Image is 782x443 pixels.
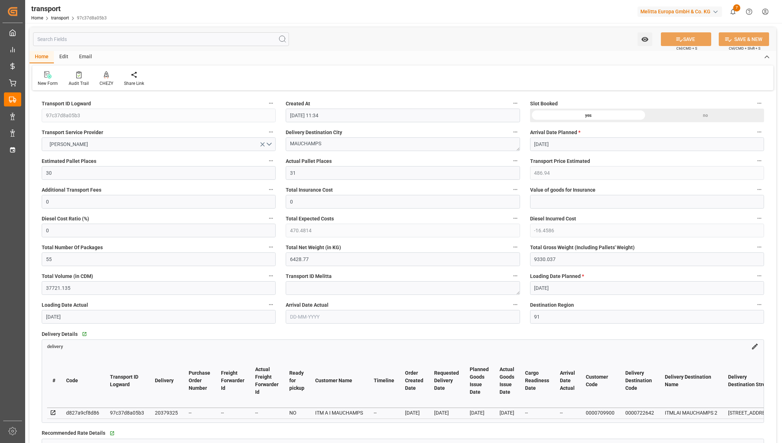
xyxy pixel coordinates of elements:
[728,408,772,417] div: [STREET_ADDRESS]
[42,157,96,165] span: Estimated Pallet Places
[659,354,723,408] th: Delivery Destination Name
[755,185,764,194] button: Value of goods for Insurance
[511,156,520,165] button: Actual Pallet Places
[741,4,757,20] button: Help Center
[511,271,520,280] button: Transport ID Melitta
[310,354,368,408] th: Customer Name
[286,244,341,251] span: Total Net Weight (in KG)
[286,137,520,151] textarea: MAUCHAMPS
[580,354,620,408] th: Customer Code
[723,354,778,408] th: Delivery Destination Street
[216,354,250,408] th: Freight Forwarder Id
[266,156,276,165] button: Estimated Pallet Places
[38,80,58,87] div: New Form
[54,51,74,63] div: Edit
[525,408,549,417] div: --
[494,354,520,408] th: Actual Goods Issue Date
[511,185,520,194] button: Total Insurance Cost
[511,99,520,108] button: Created At
[638,6,722,17] div: Melitta Europa GmbH & Co. KG
[733,4,740,12] span: 7
[66,408,99,417] div: d827a9cf8d86
[755,271,764,280] button: Loading Date Planned *
[189,408,210,417] div: --
[69,80,89,87] div: Audit Trail
[29,51,54,63] div: Home
[374,408,394,417] div: --
[286,109,520,122] input: DD-MM-YYYY HH:MM
[520,354,555,408] th: Cargo Readiness Date
[755,99,764,108] button: Slot Booked
[266,242,276,252] button: Total Number Of Packages
[124,80,144,87] div: Share Link
[530,129,580,136] span: Arrival Date Planned
[511,300,520,309] button: Arrival Date Actual
[429,354,464,408] th: Requested Delivery Date
[755,242,764,252] button: Total Gross Weight (Including Pallets' Weight)
[315,408,363,417] div: ITM A I MAUCHAMPS
[286,157,332,165] span: Actual Pallet Places
[286,100,310,108] span: Created At
[42,186,101,194] span: Additional Transport Fees
[255,408,279,417] div: --
[183,354,216,408] th: Purchase Order Number
[286,186,333,194] span: Total Insurance Cost
[266,214,276,223] button: Diesel Cost Ratio (%)
[530,244,635,251] span: Total Gross Weight (Including Pallets' Weight)
[47,354,61,408] th: #
[400,354,429,408] th: Order Created Date
[464,354,494,408] th: Planned Goods Issue Date
[586,408,615,417] div: 0000709900
[42,137,276,151] button: open menu
[434,408,459,417] div: [DATE]
[221,408,244,417] div: --
[100,80,113,87] div: CHEZY
[33,32,289,46] input: Search Fields
[46,141,92,148] span: [PERSON_NAME]
[676,46,697,51] span: Ctrl/CMD + S
[47,343,63,349] a: delivery
[530,109,647,122] div: yes
[755,127,764,137] button: Arrival Date Planned *
[405,408,423,417] div: [DATE]
[625,408,654,417] div: 0000722642
[530,281,764,295] input: DD-MM-YYYY
[42,100,91,108] span: Transport ID Logward
[729,46,760,51] span: Ctrl/CMD + Shift + S
[42,129,103,136] span: Transport Service Provider
[266,127,276,137] button: Transport Service Provider
[42,301,88,309] span: Loading Date Actual
[250,354,284,408] th: Actual Freight Forwarder Id
[661,32,711,46] button: SAVE
[284,354,310,408] th: Ready for pickup
[511,242,520,252] button: Total Net Weight (in KG)
[149,354,183,408] th: Delivery
[725,4,741,20] button: show 7 new notifications
[530,100,558,108] span: Slot Booked
[61,354,105,408] th: Code
[560,408,575,417] div: --
[110,408,144,417] div: 97c37d8a05b3
[289,408,304,417] div: NO
[42,244,103,251] span: Total Number Of Packages
[266,271,276,280] button: Total Volume (in CDM)
[755,300,764,309] button: Destination Region
[555,354,580,408] th: Arrival Date Actual
[530,215,576,223] span: Diesel Incurred Cost
[42,273,93,280] span: Total Volume (in CDM)
[500,408,514,417] div: [DATE]
[266,99,276,108] button: Transport ID Logward
[530,157,590,165] span: Transport Price Estimated
[286,129,342,136] span: Delivery Destination City
[755,156,764,165] button: Transport Price Estimated
[286,215,334,223] span: Total Expected Costs
[47,344,63,349] span: delivery
[638,5,725,18] button: Melitta Europa GmbH & Co. KG
[42,330,78,338] span: Delivery Details
[665,408,717,417] div: ITMLAI MAUCHAMPS 2
[42,215,89,223] span: Diesel Cost Ratio (%)
[31,3,107,14] div: transport
[286,273,332,280] span: Transport ID Melitta
[266,300,276,309] button: Loading Date Actual
[530,137,764,151] input: DD-MM-YYYY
